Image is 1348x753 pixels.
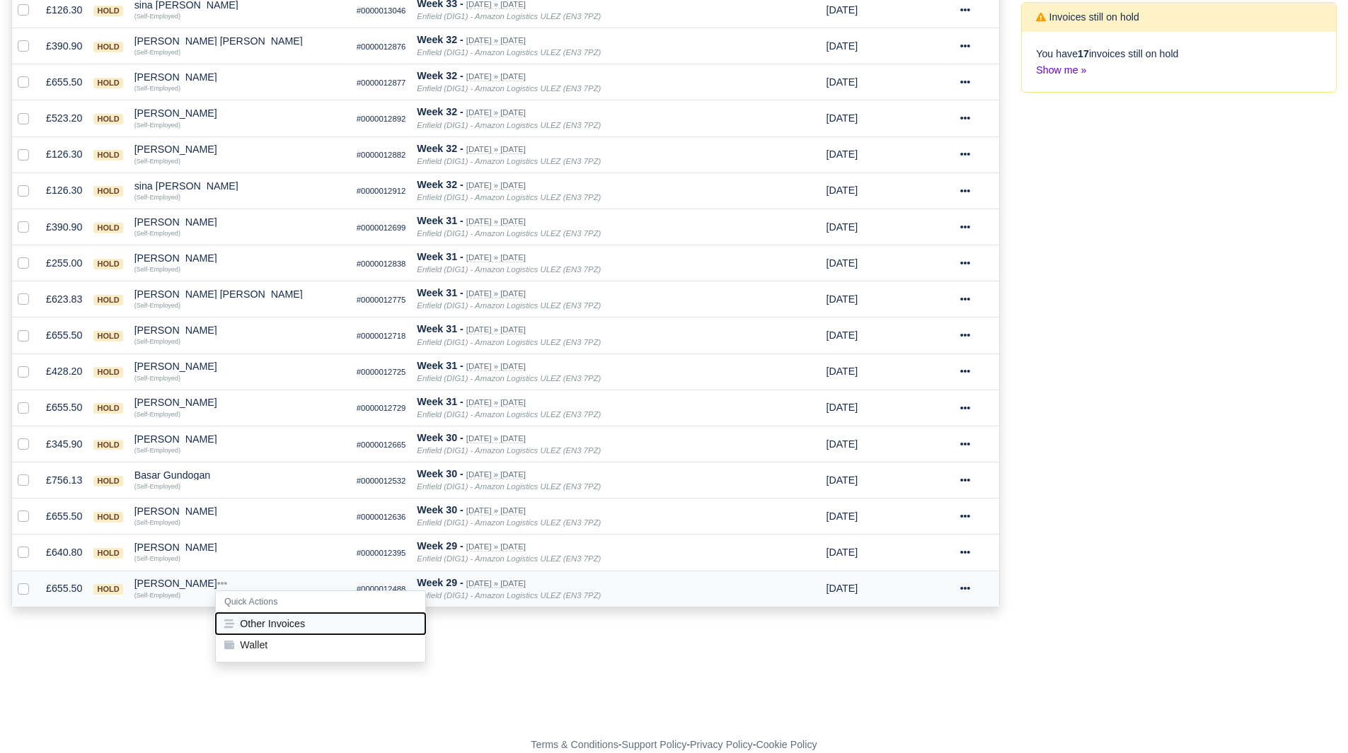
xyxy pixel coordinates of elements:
small: #0000012395 [357,549,406,557]
span: 12 hours from now [826,329,858,341]
span: hold [93,6,122,16]
h6: Invoices still on hold [1036,11,1139,23]
strong: Week 32 - [417,106,463,117]
small: [DATE] » [DATE] [466,36,526,45]
strong: 17 [1078,48,1089,59]
small: (Self-Employed) [134,49,180,56]
a: Support Policy [622,739,687,750]
small: [DATE] » [DATE] [466,253,526,262]
small: (Self-Employed) [134,158,180,165]
div: [PERSON_NAME] [134,434,345,444]
div: [PERSON_NAME] [134,217,345,227]
span: hold [93,548,122,559]
div: [PERSON_NAME] [134,253,345,263]
i: Enfield (DIG1) - Amazon Logistics ULEZ (EN3 7PZ) [417,265,601,274]
small: #0000012775 [357,296,406,304]
span: hold [93,512,122,523]
small: #0000012912 [357,187,406,195]
small: #0000012838 [357,259,406,268]
strong: Week 31 - [417,251,463,262]
td: £428.20 [40,354,88,390]
div: [PERSON_NAME] [PERSON_NAME] [134,289,345,299]
span: hold [93,295,122,305]
span: 12 hours from now [826,257,858,269]
span: 1 week ago [826,583,858,594]
i: Enfield (DIG1) - Amazon Logistics ULEZ (EN3 7PZ) [417,591,601,600]
span: 12 hours from now [826,293,858,305]
a: Cookie Policy [756,739,817,750]
td: £255.00 [40,245,88,281]
small: [DATE] » [DATE] [466,325,526,334]
iframe: Chat Widget [1093,589,1348,753]
small: (Self-Employed) [134,555,180,562]
span: hold [93,186,122,197]
td: £655.50 [40,498,88,535]
span: hold [93,78,122,88]
span: 1 week from now [826,185,858,196]
span: 2 weeks from now [826,4,858,16]
strong: Week 32 - [417,143,463,154]
strong: Week 30 - [417,504,463,515]
div: - - - [271,737,1078,753]
small: [DATE] » [DATE] [466,181,526,190]
strong: Week 30 - [417,432,463,443]
span: 12 hours from now [826,402,858,413]
i: Enfield (DIG1) - Amazon Logistics ULEZ (EN3 7PZ) [417,121,601,129]
small: (Self-Employed) [134,519,180,526]
i: Enfield (DIG1) - Amazon Logistics ULEZ (EN3 7PZ) [417,301,601,310]
td: £345.90 [40,426,88,462]
div: [PERSON_NAME] [134,72,345,82]
span: 12 hours from now [826,366,858,377]
strong: Week 31 - [417,396,463,407]
small: #0000012488 [357,585,406,593]
div: [PERSON_NAME] [134,542,345,552]
div: [PERSON_NAME] [134,397,345,407]
span: hold [93,42,122,52]
a: Privacy Policy [690,739,753,750]
span: hold [93,403,122,414]
i: Enfield (DIG1) - Amazon Logistics ULEZ (EN3 7PZ) [417,482,601,491]
div: [PERSON_NAME] [134,506,345,516]
span: hold [93,223,122,233]
span: 6 days ago [826,438,858,450]
small: (Self-Employed) [134,230,180,237]
div: [PERSON_NAME] [134,361,345,371]
small: (Self-Employed) [134,302,180,309]
div: [PERSON_NAME] [134,325,345,335]
td: £126.30 [40,136,88,173]
strong: Week 32 - [417,179,463,190]
div: [PERSON_NAME] [134,578,345,588]
td: £655.50 [40,317,88,354]
span: hold [93,584,122,595]
i: Enfield (DIG1) - Amazon Logistics ULEZ (EN3 7PZ) [417,12,601,21]
small: #0000013046 [357,6,406,15]
i: Enfield (DIG1) - Amazon Logistics ULEZ (EN3 7PZ) [417,374,601,383]
div: [PERSON_NAME] [134,108,345,118]
td: £126.30 [40,173,88,209]
span: 6 days ago [826,474,858,486]
small: [DATE] » [DATE] [466,72,526,81]
div: Basar Gundogan [134,470,345,480]
strong: Week 31 - [417,323,463,334]
div: You have invoices still on hold [1022,32,1336,93]
small: #0000012718 [357,332,406,340]
td: £623.83 [40,281,88,317]
button: Wallet [216,635,425,656]
small: (Self-Employed) [134,122,180,129]
small: [DATE] » [DATE] [466,362,526,371]
small: #0000012876 [357,42,406,51]
td: £640.80 [40,535,88,571]
div: [PERSON_NAME] [134,144,345,154]
strong: Week 32 - [417,70,463,81]
small: #0000012636 [357,513,406,521]
td: £523.20 [40,100,88,136]
small: [DATE] » [DATE] [466,542,526,551]
span: 1 week from now [826,40,858,52]
strong: Week 31 - [417,360,463,371]
span: 1 week from now [826,148,858,160]
small: #0000012725 [357,368,406,376]
span: hold [93,476,122,486]
span: hold [93,259,122,269]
